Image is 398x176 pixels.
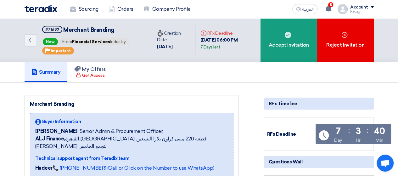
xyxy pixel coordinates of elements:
[334,137,342,144] div: Day
[338,4,348,14] img: profile_test.png
[67,62,113,82] a: My Offers Get Access
[350,5,368,10] div: Account
[328,2,333,7] span: 5
[138,2,196,16] a: Company Profile
[200,37,255,51] div: [DATE] 06:00 PM
[42,118,81,125] span: Buyer Information
[292,4,317,14] button: العربية
[302,7,314,12] span: العربية
[80,128,163,135] span: Senior Admin & Procurement Officer,
[30,100,233,108] div: Merchant Branding
[377,155,394,172] div: Open chat
[72,39,110,44] span: Financial Services
[35,136,65,142] b: ALJ Finance,
[317,18,374,62] div: Reject Invitation
[43,38,58,45] span: New
[267,131,314,138] div: RFx Deadline
[42,26,130,34] h5: Merchant Branding
[35,155,228,162] div: Technical support agent from Teradix team
[25,62,68,82] a: Summary
[356,137,360,144] div: Hr
[348,125,350,136] div: :
[356,127,361,136] div: 3
[45,28,59,32] div: #71692
[53,165,214,171] a: 📞 [PHONE_NUMBER] (Call or Click on the Number to use WhatsApp)
[51,48,71,53] span: Important
[367,125,368,136] div: :
[264,98,374,110] div: RFx Timeline
[269,158,302,165] span: Questions Wall
[63,26,115,33] span: Merchant Branding
[375,137,384,144] div: Min
[336,127,341,136] div: 7
[157,30,190,43] div: Creation Date
[25,5,57,12] img: Teradix logo
[76,72,104,79] div: Get Access
[200,30,255,37] div: RFx Deadline
[261,18,317,62] div: Accept Invitation
[65,2,104,16] a: Sourcing
[35,135,228,150] span: القاهرة, [GEOGRAPHIC_DATA] ,قطعة 220 مبنى كراون بلازا التسعين [PERSON_NAME] التجمع الخامس
[157,43,190,50] div: [DATE]
[59,38,129,45] span: From Industry
[35,165,53,171] strong: Hadeer
[31,69,61,75] h5: Summary
[35,128,77,135] span: [PERSON_NAME]
[374,127,385,136] div: 40
[104,2,138,16] a: Orders
[350,10,374,13] div: Retag
[74,66,106,72] h5: My Offers
[200,44,220,50] div: 7 Days left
